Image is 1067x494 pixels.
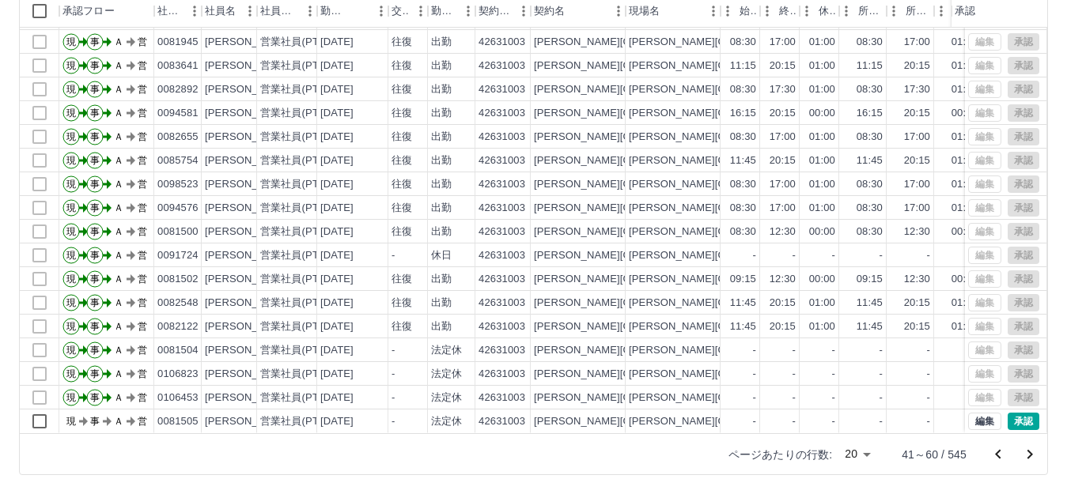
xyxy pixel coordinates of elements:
text: 営 [138,273,147,285]
div: 営業社員(PT契約) [260,82,343,97]
text: 事 [90,84,100,95]
text: 事 [90,155,100,166]
div: 42631003 [479,224,525,239]
div: 往復 [392,272,412,287]
div: [DATE] [320,130,354,145]
div: [DATE] [320,248,354,263]
div: 20 [838,443,876,466]
text: Ａ [114,321,123,332]
text: 事 [90,202,100,213]
div: 01:00 [952,82,978,97]
div: [PERSON_NAME][GEOGRAPHIC_DATA] [534,58,729,74]
text: 事 [90,273,100,285]
div: [DATE] [320,296,354,311]
div: 往復 [392,296,412,311]
div: 出勤 [431,130,452,145]
div: 08:30 [730,82,756,97]
button: 前のページへ [982,439,1014,470]
div: [DATE] [320,35,354,50]
div: 営業社員(PT契約) [260,35,343,50]
div: 11:45 [730,319,756,334]
div: [PERSON_NAME][GEOGRAPHIC_DATA][GEOGRAPHIC_DATA] [629,272,933,287]
text: Ａ [114,273,123,285]
div: 出勤 [431,106,452,121]
text: Ａ [114,84,123,95]
div: 0083641 [157,58,199,74]
text: 事 [90,131,100,142]
div: [PERSON_NAME][GEOGRAPHIC_DATA] [534,224,729,239]
div: [PERSON_NAME][GEOGRAPHIC_DATA] [534,35,729,50]
div: 往復 [392,106,412,121]
div: [PERSON_NAME][GEOGRAPHIC_DATA][GEOGRAPHIC_DATA] [629,296,933,311]
div: 01:00 [809,296,835,311]
div: [DATE] [320,343,354,358]
div: 17:00 [904,201,930,216]
div: - [753,248,756,263]
div: 01:00 [809,58,835,74]
div: [DATE] [320,82,354,97]
div: 20:15 [904,319,930,334]
text: 現 [66,107,76,119]
text: 現 [66,84,76,95]
div: 42631003 [479,319,525,334]
div: 08:30 [857,201,883,216]
div: 42631003 [479,153,525,168]
div: 12:30 [770,224,796,239]
div: 出勤 [431,296,452,311]
div: 12:30 [904,272,930,287]
div: 01:00 [809,82,835,97]
div: - [927,248,930,263]
div: 00:00 [952,272,978,287]
div: 00:00 [952,106,978,121]
div: [PERSON_NAME][GEOGRAPHIC_DATA] [534,272,729,287]
text: 事 [90,250,100,261]
div: 営業社員(PT契約) [260,130,343,145]
div: 08:30 [730,224,756,239]
div: 01:00 [952,130,978,145]
div: 11:45 [730,296,756,311]
div: [DATE] [320,58,354,74]
div: 08:30 [857,35,883,50]
text: 現 [66,321,76,332]
div: 出勤 [431,153,452,168]
div: [PERSON_NAME][GEOGRAPHIC_DATA] [534,343,729,358]
div: 01:00 [952,153,978,168]
div: 17:00 [904,35,930,50]
div: [PERSON_NAME][GEOGRAPHIC_DATA] [534,248,729,263]
div: 11:15 [730,58,756,74]
div: 08:30 [857,177,883,192]
div: 0094581 [157,106,199,121]
div: 08:30 [730,130,756,145]
div: 営業社員(PT契約) [260,106,343,121]
div: [PERSON_NAME][GEOGRAPHIC_DATA] [534,130,729,145]
div: 20:15 [770,58,796,74]
div: 20:15 [770,106,796,121]
div: 12:30 [904,224,930,239]
div: [PERSON_NAME][GEOGRAPHIC_DATA] [534,296,729,311]
text: 事 [90,297,100,308]
div: [PERSON_NAME] [205,130,291,145]
div: 往復 [392,319,412,334]
div: 01:00 [809,130,835,145]
div: 42631003 [479,130,525,145]
div: 08:30 [730,35,756,50]
text: 現 [66,60,76,71]
button: 編集 [968,413,1001,430]
div: 11:45 [857,296,883,311]
div: 0091724 [157,248,199,263]
div: 往復 [392,224,412,239]
div: [PERSON_NAME][GEOGRAPHIC_DATA] [534,319,729,334]
text: 現 [66,250,76,261]
text: 営 [138,131,147,142]
div: 0082892 [157,82,199,97]
div: [PERSON_NAME] [205,106,291,121]
div: 01:00 [952,296,978,311]
div: [PERSON_NAME][GEOGRAPHIC_DATA][GEOGRAPHIC_DATA] [629,153,933,168]
div: 往復 [392,58,412,74]
div: 11:45 [857,153,883,168]
div: 出勤 [431,35,452,50]
div: 出勤 [431,201,452,216]
div: [PERSON_NAME] [205,35,291,50]
div: - [392,343,395,358]
div: 42631003 [479,106,525,121]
